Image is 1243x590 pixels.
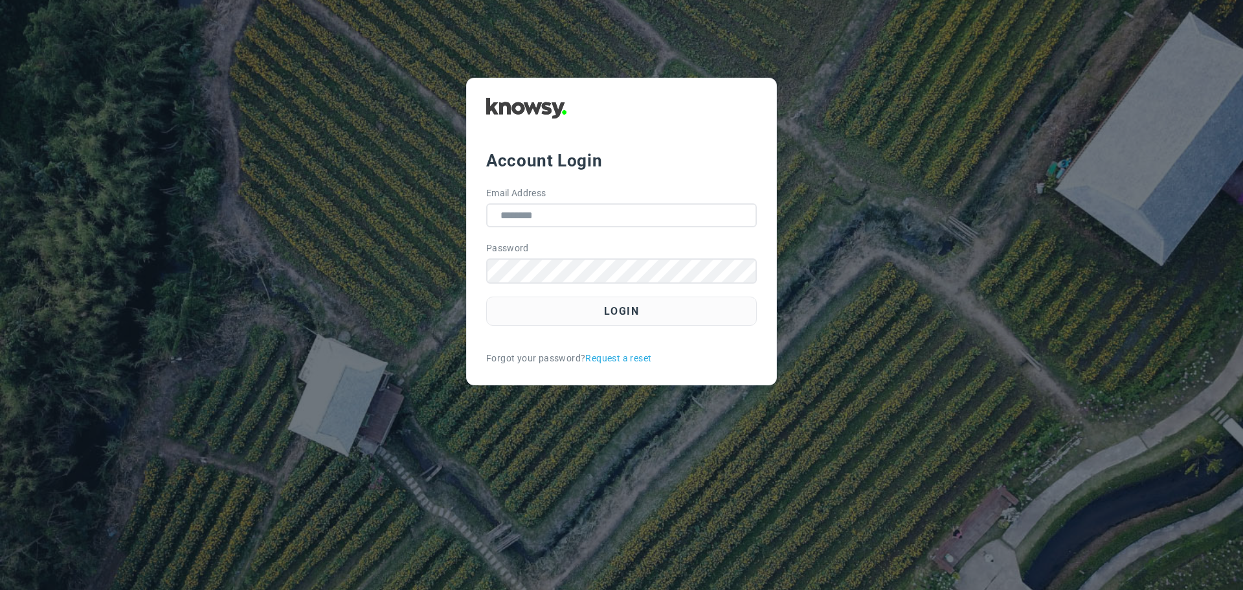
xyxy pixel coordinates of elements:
[486,297,757,326] button: Login
[486,187,546,200] label: Email Address
[486,352,757,365] div: Forgot your password?
[585,352,651,365] a: Request a reset
[486,149,757,172] div: Account Login
[486,242,529,255] label: Password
